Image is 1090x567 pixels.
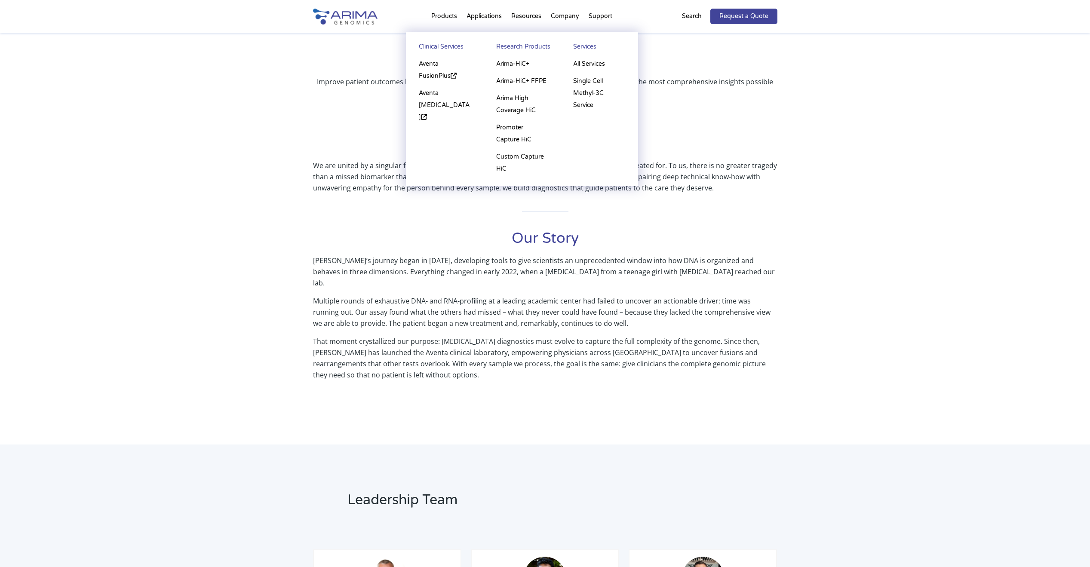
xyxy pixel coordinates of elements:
[492,148,552,178] a: Custom Capture HiC
[569,55,629,73] a: All Services
[710,9,777,24] a: Request a Quote
[313,134,777,160] h1: Our Team
[347,490,655,516] h2: Leadership Team
[313,76,777,98] p: Improve patient outcomes by translating whole-genome sequence and structure information into the ...
[313,50,777,76] h1: Our Mission
[313,9,378,25] img: Arima-Genomics-logo
[492,55,552,73] a: Arima-HiC+
[313,255,777,295] p: [PERSON_NAME]’s journey began in [DATE], developing tools to give scientists an unprecedented win...
[492,41,552,55] a: Research Products
[492,90,552,119] a: Arima High Coverage HiC
[569,41,629,55] a: Services
[492,73,552,90] a: Arima-HiC+ FFPE
[313,295,777,336] p: Multiple rounds of exhaustive DNA- and RNA-profiling at a leading academic center had failed to u...
[415,55,475,85] a: Aventa FusionPlus
[569,73,629,114] a: Single Cell Methyl-3C Service
[313,229,777,255] h1: Our Story
[492,119,552,148] a: Promoter Capture HiC
[415,41,475,55] a: Clinical Services
[313,336,777,387] p: That moment crystallized our purpose: [MEDICAL_DATA] diagnostics must evolve to capture the full ...
[415,85,475,126] a: Aventa [MEDICAL_DATA]
[682,11,702,22] p: Search
[313,160,777,193] p: We are united by a singular focus: ensuring breakthrough therapies reach the patients they were c...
